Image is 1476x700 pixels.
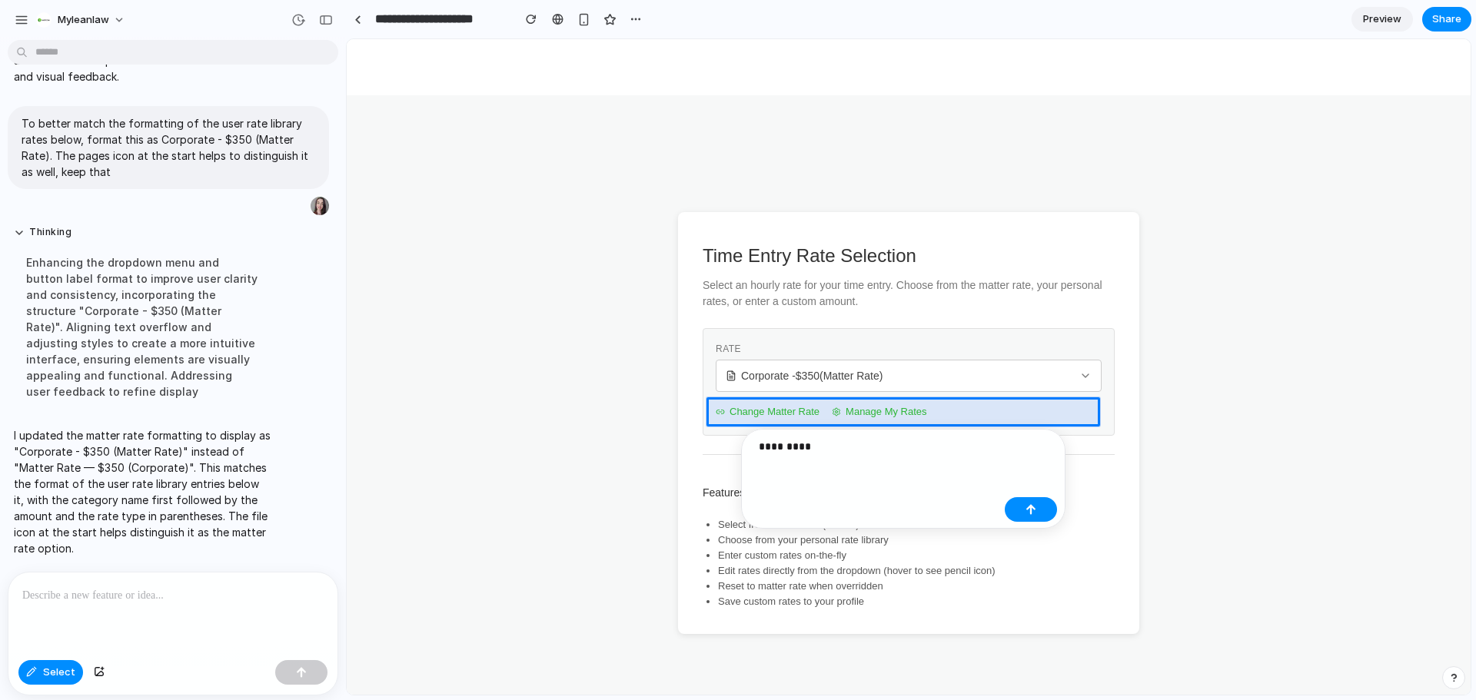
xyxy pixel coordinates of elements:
[356,238,768,270] p: Select an hourly rate for your time entry. Choose from the matter rate, your personal rates, or e...
[371,478,768,493] li: Select from matter rate (default)
[371,493,768,509] li: Choose from your personal rate library
[43,665,75,680] span: Select
[369,362,473,383] button: Change Matter Rate
[369,320,755,353] button: Corporate -$350(Matter Rate)
[371,524,768,539] li: Edit rates directly from the dropdown (hover to see pencil icon)
[1432,12,1461,27] span: Share
[18,660,83,685] button: Select
[30,8,133,32] button: myleanlaw
[14,245,271,409] div: Enhancing the dropdown menu and button label format to improve user clarity and consistency, inco...
[1351,7,1413,32] a: Preview
[356,438,768,469] h3: Features:
[58,12,109,28] span: myleanlaw
[485,362,580,383] button: Manage My Rates
[14,427,271,556] p: I updated the matter rate formatting to display as "Corporate - $350 (Matter Rate)" instead of "M...
[371,555,768,570] li: Save custom rates to your profile
[356,201,768,232] h1: Time Entry Rate Selection
[1363,12,1401,27] span: Preview
[1422,7,1471,32] button: Share
[371,509,768,524] li: Enter custom rates on-the-fly
[369,302,755,317] div: Rate
[371,539,768,555] li: Reset to matter rate when overridden
[394,329,536,344] span: Corporate - $ 350 (Matter Rate)
[22,115,315,180] p: To better match the formatting of the user rate library rates below, format this as Corporate - $...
